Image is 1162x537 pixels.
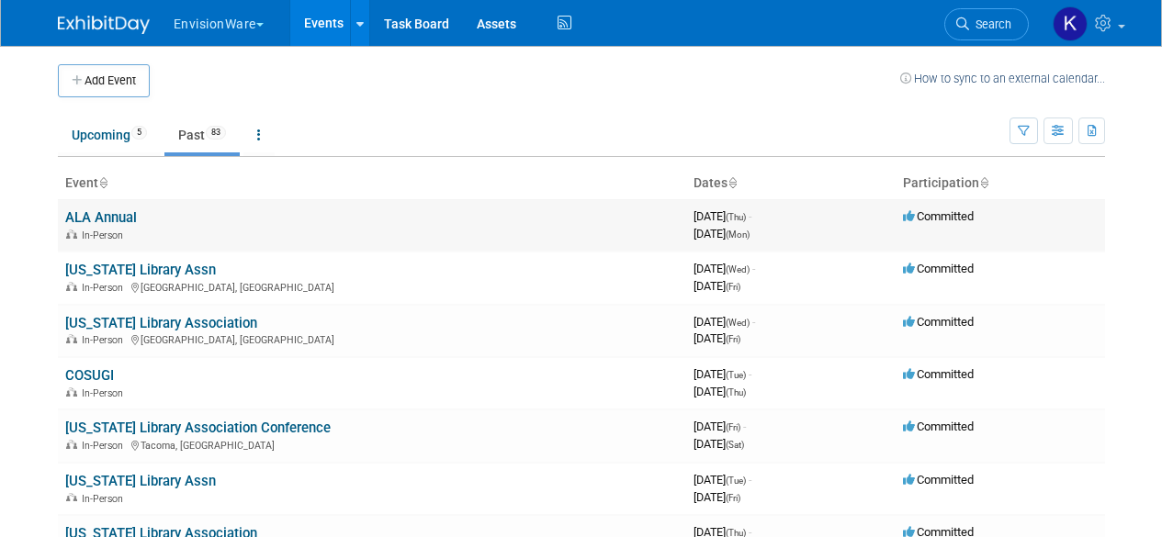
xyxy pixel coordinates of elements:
span: (Fri) [726,334,740,344]
a: [US_STATE] Library Association Conference [65,420,331,436]
span: [DATE] [694,420,746,433]
span: - [749,209,751,223]
span: [DATE] [694,367,751,381]
span: In-Person [82,334,129,346]
span: [DATE] [694,315,755,329]
span: In-Person [82,387,129,399]
img: In-Person Event [66,387,77,397]
span: Search [969,17,1011,31]
div: [GEOGRAPHIC_DATA], [GEOGRAPHIC_DATA] [65,331,679,346]
span: In-Person [82,229,129,241]
span: (Sat) [726,440,744,450]
a: Past83 [164,117,240,152]
span: [DATE] [694,490,740,504]
span: Committed [903,262,974,275]
a: COSUGI [65,367,114,384]
span: (Wed) [726,318,750,328]
a: Sort by Event Name [98,175,107,190]
span: (Thu) [726,387,746,397]
span: - [749,367,751,381]
span: - [752,315,755,329]
span: (Fri) [726,422,740,432]
span: Committed [903,209,974,223]
button: Add Event [58,64,150,97]
a: Sort by Start Date [728,175,737,190]
span: (Mon) [726,229,750,240]
span: Committed [903,315,974,329]
img: ExhibitDay [58,16,150,34]
span: - [752,262,755,275]
span: 5 [131,126,147,140]
span: [DATE] [694,209,751,223]
span: [DATE] [694,385,746,398]
a: [US_STATE] Library Assn [65,262,216,278]
span: [DATE] [694,437,744,451]
span: Committed [903,420,974,433]
span: (Fri) [726,493,740,503]
span: Committed [903,367,974,381]
span: (Tue) [726,475,746,486]
span: [DATE] [694,262,755,275]
span: (Wed) [726,264,750,274]
img: In-Person Event [66,229,77,239]
a: [US_STATE] Library Association [65,315,257,331]
a: Search [944,8,1029,40]
a: Sort by Participation Type [979,175,988,190]
a: How to sync to an external calendar... [900,72,1105,85]
a: Upcoming5 [58,117,161,152]
span: [DATE] [694,473,751,487]
span: 83 [206,126,226,140]
span: [DATE] [694,279,740,293]
span: In-Person [82,282,129,294]
img: In-Person Event [66,440,77,449]
span: - [743,420,746,433]
div: Tacoma, [GEOGRAPHIC_DATA] [65,437,679,452]
span: (Tue) [726,370,746,380]
a: [US_STATE] Library Assn [65,473,216,489]
img: In-Person Event [66,334,77,343]
span: In-Person [82,493,129,505]
th: Dates [686,168,896,199]
span: (Fri) [726,282,740,292]
th: Participation [896,168,1105,199]
img: In-Person Event [66,282,77,291]
span: (Thu) [726,212,746,222]
img: In-Person Event [66,493,77,502]
span: [DATE] [694,227,750,241]
th: Event [58,168,686,199]
span: - [749,473,751,487]
a: ALA Annual [65,209,137,226]
span: [DATE] [694,331,740,345]
span: In-Person [82,440,129,452]
span: Committed [903,473,974,487]
div: [GEOGRAPHIC_DATA], [GEOGRAPHIC_DATA] [65,279,679,294]
img: Kathryn Spier-Miller [1053,6,1088,41]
